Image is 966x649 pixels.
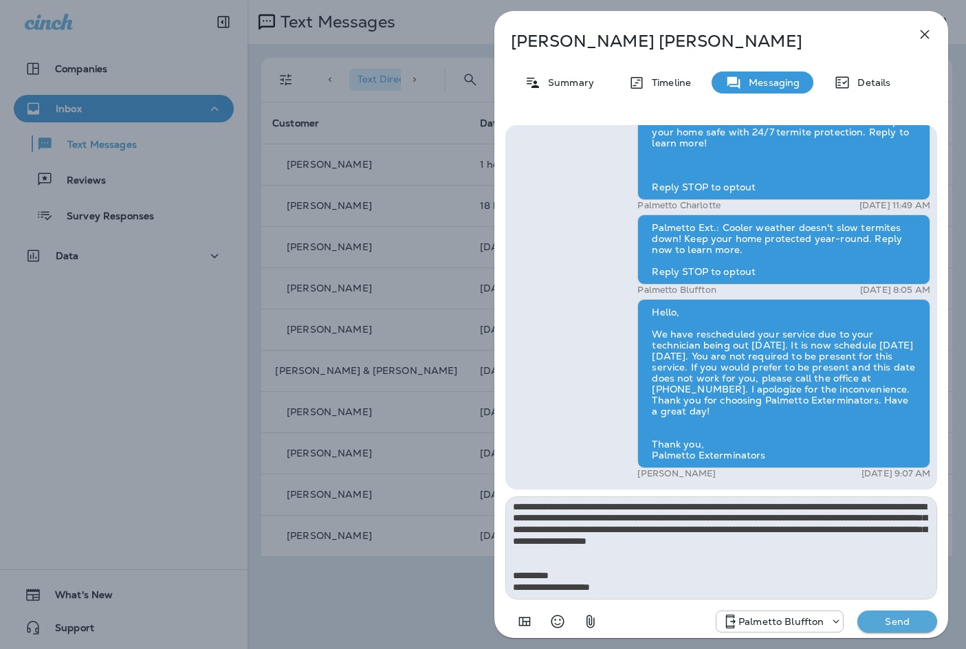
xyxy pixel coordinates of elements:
div: Hello, We have rescheduled your service due to your technician being out [DATE]. It is now schedu... [637,299,930,468]
p: [DATE] 11:49 AM [859,200,930,211]
button: Select an emoji [544,608,571,635]
button: Send [857,610,937,632]
button: Add in a premade template [511,608,538,635]
p: Palmetto Bluffton [637,285,716,296]
p: [DATE] 8:05 AM [860,285,930,296]
div: +1 (843) 604-3631 [716,613,843,630]
div: Palmetto Ext.: Termites don't take a fall break! Keep your home safe with 24/7 termite protection... [637,108,930,200]
p: Timeline [645,77,691,88]
p: Palmetto Bluffton [738,616,824,627]
p: Send [868,615,926,628]
p: Messaging [742,77,800,88]
p: [PERSON_NAME] [PERSON_NAME] [511,32,886,51]
p: Details [850,77,890,88]
p: [DATE] 9:07 AM [861,468,930,479]
div: Palmetto Ext.: Cooler weather doesn't slow termites down! Keep your home protected year-round. Re... [637,214,930,285]
p: Summary [541,77,594,88]
p: [PERSON_NAME] [637,468,716,479]
p: Palmetto Charlotte [637,200,721,211]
